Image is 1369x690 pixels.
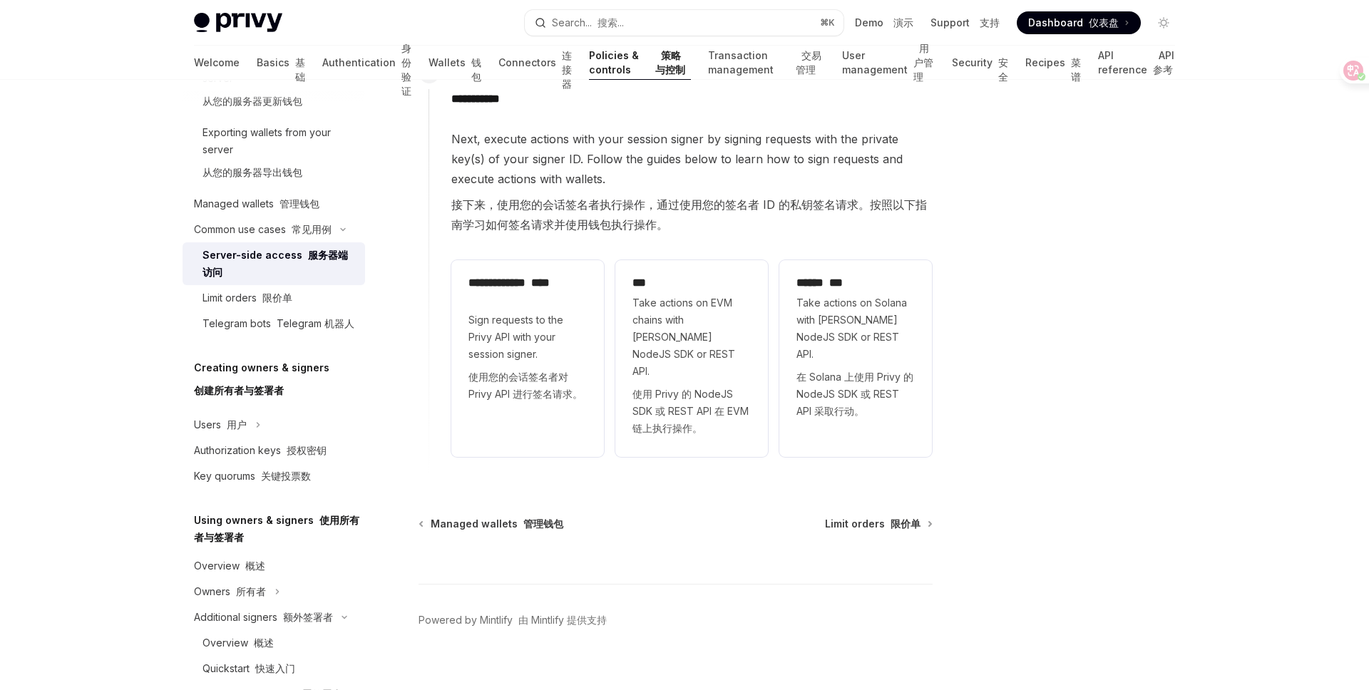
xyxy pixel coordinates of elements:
a: Limit orders 限价单 [183,285,365,311]
img: light logo [194,13,282,33]
font: 快速入门 [255,662,295,674]
a: Authorization keys 授权密钥 [183,438,365,463]
font: 关键投票数 [261,470,311,482]
span: Limit orders [825,517,921,531]
h5: Creating owners & signers [194,359,329,405]
span: ⌘ K [820,17,835,29]
a: Security 安全 [952,46,1008,80]
a: Quickstart 快速入门 [183,656,365,681]
button: Toggle dark mode [1152,11,1175,34]
font: 支持 [980,16,1000,29]
font: 策略与控制 [655,49,685,76]
div: Additional signers [194,609,333,626]
font: 从您的服务器导出钱包 [202,166,302,178]
span: Managed wallets [431,517,563,531]
a: Welcome [194,46,240,80]
font: 仪表盘 [1089,16,1119,29]
a: Managed wallets 管理钱包 [183,191,365,217]
div: Users [194,416,247,433]
font: 演示 [893,16,913,29]
font: 身份验证 [401,42,411,97]
span: Take actions on Solana with [PERSON_NAME] NodeJS SDK or REST API. [796,294,915,426]
a: Support 支持 [930,16,1000,30]
div: Managed wallets [194,195,319,212]
div: Exporting wallets from your server [202,124,357,187]
div: Limit orders [202,289,292,307]
font: 常见用例 [292,223,332,235]
a: Server-side access 服务器端访问 [183,242,365,285]
div: Server-side access [202,247,357,281]
a: Overview 概述 [183,553,365,579]
font: 限价单 [891,517,921,530]
a: **** * ***Take actions on Solana with [PERSON_NAME] NodeJS SDK or REST API.在 Solana 上使用 Privy 的 N... [779,260,932,457]
div: Owners [194,583,266,600]
a: **** **** *** ****Sign requests to the Privy API with your session signer.使用您的会话签名者对 Privy API 进行... [451,260,604,457]
font: 安全 [998,56,1008,83]
font: 概述 [254,637,274,649]
a: Authentication 身份验证 [322,46,411,80]
font: 额外签署者 [283,611,333,623]
font: 使用您的会话签名者对 Privy API 进行签名请求。 [468,371,583,400]
font: Telegram 机器人 [277,317,354,329]
font: 钱包 [471,56,481,83]
a: ***Take actions on EVM chains with [PERSON_NAME] NodeJS SDK or REST API.使用 Privy 的 NodeJS SDK 或 R... [615,260,768,457]
a: Connectors 连接器 [498,46,572,80]
div: Common use cases [194,221,332,238]
button: Additional signers 额外签署者 [183,604,365,630]
span: Dashboard [1028,16,1119,30]
font: API 参考 [1153,49,1174,76]
button: Common use cases 常见用例 [183,217,365,242]
a: Wallets 钱包 [429,46,481,80]
font: 在 Solana 上使用 Privy 的 NodeJS SDK 或 REST API 采取行动。 [796,371,913,417]
a: Policies & controls 策略与控制 [589,46,691,80]
font: 由 Mintlify 提供支持 [518,614,607,626]
a: Basics 基础 [257,46,305,80]
font: 管理钱包 [523,517,563,530]
span: Sign requests to the Privy API with your session signer. [468,311,587,408]
span: Take actions on EVM chains with [PERSON_NAME] NodeJS SDK or REST API. [632,294,751,443]
font: 创建所有者与签署者 [194,384,284,396]
a: Limit orders 限价单 [825,517,931,531]
a: Exporting wallets from your server从您的服务器导出钱包 [183,120,365,191]
a: User management 用户管理 [842,46,935,80]
font: 连接器 [562,49,572,90]
font: 管理钱包 [280,197,319,210]
div: Search... [552,14,624,31]
span: Next, execute actions with your session signer by signing requests with the private key(s) of you... [451,129,932,240]
a: Dashboard 仪表盘 [1017,11,1141,34]
div: Overview [194,557,265,575]
font: 概述 [245,560,265,572]
button: Users 用户 [183,412,365,438]
a: Managed wallets 管理钱包 [420,517,563,531]
font: 用户 [227,418,247,431]
font: 搜索... [598,16,624,29]
font: 授权密钥 [287,444,327,456]
font: 用户管理 [913,42,933,83]
a: Transaction management 交易管理 [708,46,825,80]
div: Key quorums [194,468,311,485]
font: 交易管理 [796,49,821,76]
font: 所有者 [236,585,266,597]
div: Telegram bots [202,315,354,332]
font: 使用 Privy 的 NodeJS SDK 或 REST API 在 EVM 链上执行操作。 [632,388,749,434]
a: Telegram bots Telegram 机器人 [183,311,365,336]
font: 接下来，使用您的会话签名者执行操作，通过使用您的签名者 ID 的私钥签名请求。按照以下指南学习如何签名请求并使用钱包执行操作。 [451,197,927,232]
font: 基础 [295,56,305,83]
font: 限价单 [262,292,292,304]
button: Search... 搜索...⌘K [525,10,844,36]
a: Key quorums 关键投票数 [183,463,365,489]
div: Overview [202,634,274,652]
font: 菜谱 [1071,56,1081,83]
a: Recipes 菜谱 [1025,46,1081,80]
h5: Using owners & signers [194,512,365,546]
a: API reference API 参考 [1098,46,1175,80]
button: Owners 所有者 [183,579,365,604]
div: Quickstart [202,660,295,677]
a: Powered by Mintlify 由 Mintlify 提供支持 [419,613,607,627]
a: Overview 概述 [183,630,365,656]
a: Demo 演示 [855,16,913,30]
div: Authorization keys [194,442,327,459]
